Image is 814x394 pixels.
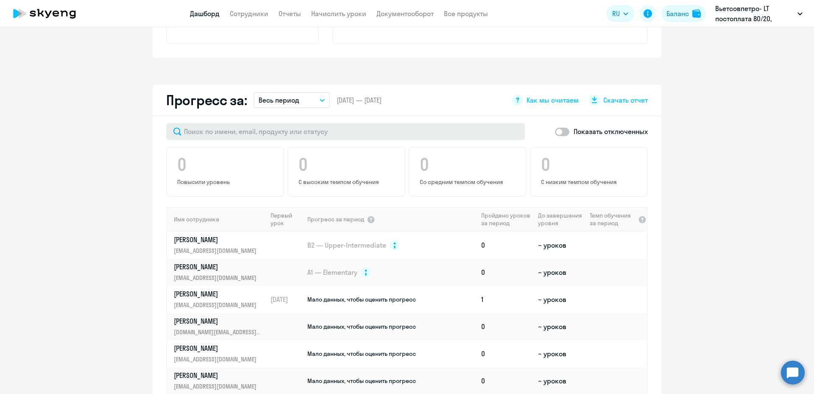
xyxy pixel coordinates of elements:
[279,9,301,18] a: Отчеты
[535,286,586,313] td: ~ уроков
[535,340,586,367] td: ~ уроков
[527,95,579,105] span: Как мы считаем
[174,289,261,299] p: [PERSON_NAME]
[174,262,261,271] p: [PERSON_NAME]
[666,8,689,19] div: Баланс
[307,240,386,250] span: B2 — Upper-Intermediate
[337,95,382,105] span: [DATE] — [DATE]
[307,323,416,330] span: Мало данных, чтобы оценить прогресс
[174,316,261,326] p: [PERSON_NAME]
[174,382,261,391] p: [EMAIL_ADDRESS][DOMAIN_NAME]
[174,344,267,364] a: [PERSON_NAME][EMAIL_ADDRESS][DOMAIN_NAME]
[590,212,636,227] span: Темп обучения за период
[535,313,586,340] td: ~ уроков
[167,207,267,232] th: Имя сотрудника
[174,371,261,380] p: [PERSON_NAME]
[711,3,807,24] button: Вьетсовпетро- LT постоплата 80/20, Вьетсовпетро
[478,286,535,313] td: 1
[166,92,247,109] h2: Прогресс за:
[174,355,261,364] p: [EMAIL_ADDRESS][DOMAIN_NAME]
[174,262,267,282] a: [PERSON_NAME][EMAIL_ADDRESS][DOMAIN_NAME]
[535,259,586,286] td: ~ уроков
[715,3,794,24] p: Вьетсовпетро- LT постоплата 80/20, Вьетсовпетро
[174,273,261,282] p: [EMAIL_ADDRESS][DOMAIN_NAME]
[267,286,307,313] td: [DATE]
[574,126,648,137] p: Показать отключенных
[254,92,330,108] button: Весь период
[535,207,586,232] th: До завершения уровня
[307,377,416,385] span: Мало данных, чтобы оценить прогресс
[307,296,416,303] span: Мало данных, чтобы оценить прогресс
[307,350,416,358] span: Мало данных, чтобы оценить прогресс
[174,246,261,255] p: [EMAIL_ADDRESS][DOMAIN_NAME]
[230,9,268,18] a: Сотрудники
[174,235,267,255] a: [PERSON_NAME][EMAIL_ADDRESS][DOMAIN_NAME]
[478,259,535,286] td: 0
[478,207,535,232] th: Пройдено уроков за период
[612,8,620,19] span: RU
[307,215,364,223] span: Прогресс за период
[661,5,706,22] button: Балансbalance
[174,371,267,391] a: [PERSON_NAME][EMAIL_ADDRESS][DOMAIN_NAME]
[174,344,261,353] p: [PERSON_NAME]
[478,313,535,340] td: 0
[174,327,261,337] p: [DOMAIN_NAME][EMAIL_ADDRESS][DOMAIN_NAME]
[307,268,357,277] span: A1 — Elementary
[267,207,307,232] th: Первый урок
[603,95,648,105] span: Скачать отчет
[259,95,299,105] p: Весь период
[174,289,267,310] a: [PERSON_NAME][EMAIL_ADDRESS][DOMAIN_NAME]
[692,9,701,18] img: balance
[478,340,535,367] td: 0
[535,232,586,259] td: ~ уроков
[166,123,525,140] input: Поиск по имени, email, продукту или статусу
[478,232,535,259] td: 0
[606,5,634,22] button: RU
[376,9,434,18] a: Документооборот
[444,9,488,18] a: Все продукты
[174,300,261,310] p: [EMAIL_ADDRESS][DOMAIN_NAME]
[311,9,366,18] a: Начислить уроки
[174,235,261,244] p: [PERSON_NAME]
[174,316,267,337] a: [PERSON_NAME][DOMAIN_NAME][EMAIL_ADDRESS][DOMAIN_NAME]
[190,9,220,18] a: Дашборд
